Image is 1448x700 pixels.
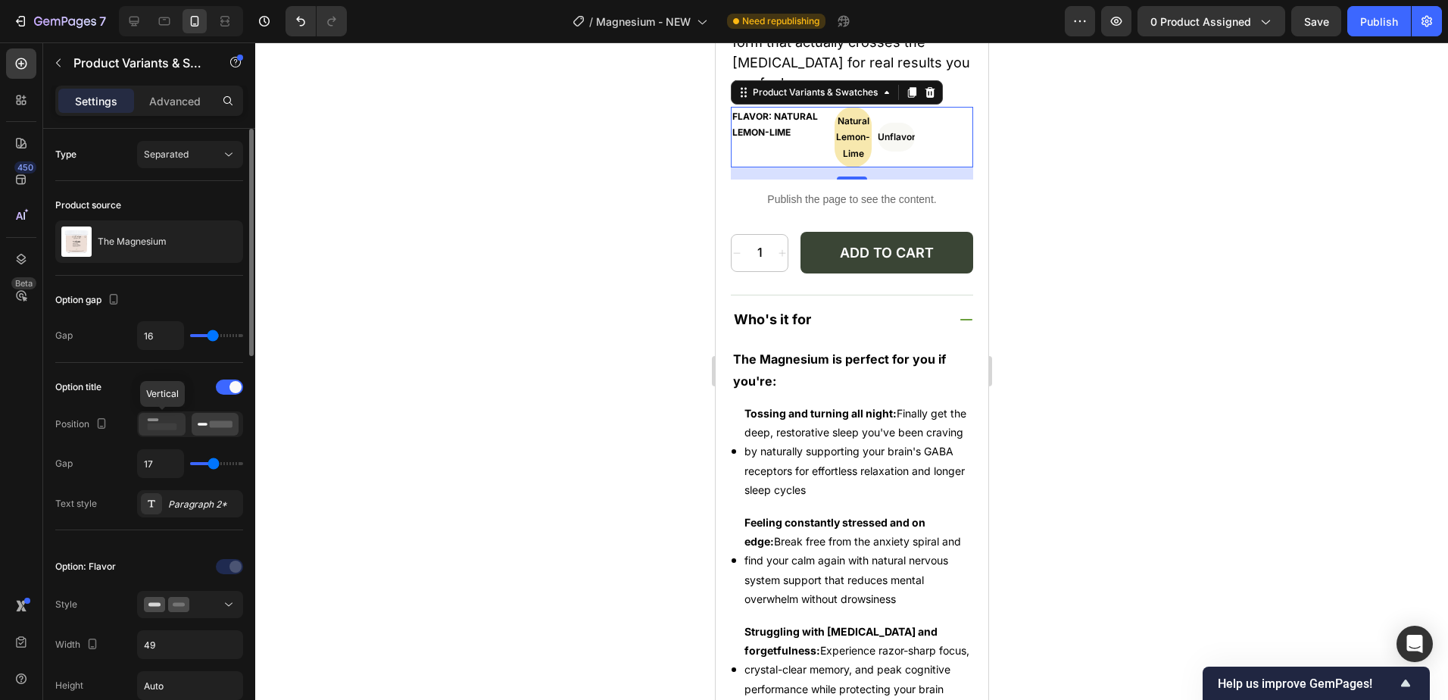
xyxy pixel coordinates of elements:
[55,380,101,394] div: Option title
[11,277,36,289] div: Beta
[1218,674,1415,692] button: Show survey - Help us improve GemPages!
[1347,6,1411,36] button: Publish
[138,322,183,349] input: Auto
[138,672,242,699] input: Auto
[137,141,243,168] button: Separated
[1291,6,1341,36] button: Save
[716,42,988,700] iframe: Design area
[55,635,101,655] div: Width
[1304,15,1329,28] span: Save
[55,598,77,611] div: Style
[55,497,97,511] div: Text style
[149,93,201,109] p: Advanced
[55,414,111,435] div: Position
[99,12,106,30] p: 7
[144,148,189,160] span: Separated
[1150,14,1251,30] span: 0 product assigned
[55,198,121,212] div: Product source
[596,14,691,30] span: Magnesium - NEW
[1360,14,1398,30] div: Publish
[138,450,183,477] input: Auto
[55,148,76,161] div: Type
[589,14,593,30] span: /
[55,457,73,470] div: Gap
[29,583,222,614] strong: Struggling with [MEDICAL_DATA] and forgetfulness:
[6,6,113,36] button: 7
[1397,626,1433,662] div: Open Intercom Messenger
[1137,6,1285,36] button: 0 product assigned
[55,290,123,311] div: Option gap
[61,227,92,257] img: product feature img
[55,329,73,342] div: Gap
[742,14,819,28] span: Need republishing
[138,631,242,658] input: Auto
[98,236,167,247] p: The Magnesium
[55,560,116,573] div: Option: Flavor
[55,679,83,692] div: Height
[75,93,117,109] p: Settings
[1218,677,1397,691] span: Help us improve GemPages!
[14,161,36,173] div: 450
[168,498,239,511] div: Paragraph 2*
[286,6,347,36] div: Undo/Redo
[73,54,202,72] p: Product Variants & Swatches
[29,580,254,675] p: Experience razor-sharp focus, crystal-clear memory, and peak cognitive performance while protecti...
